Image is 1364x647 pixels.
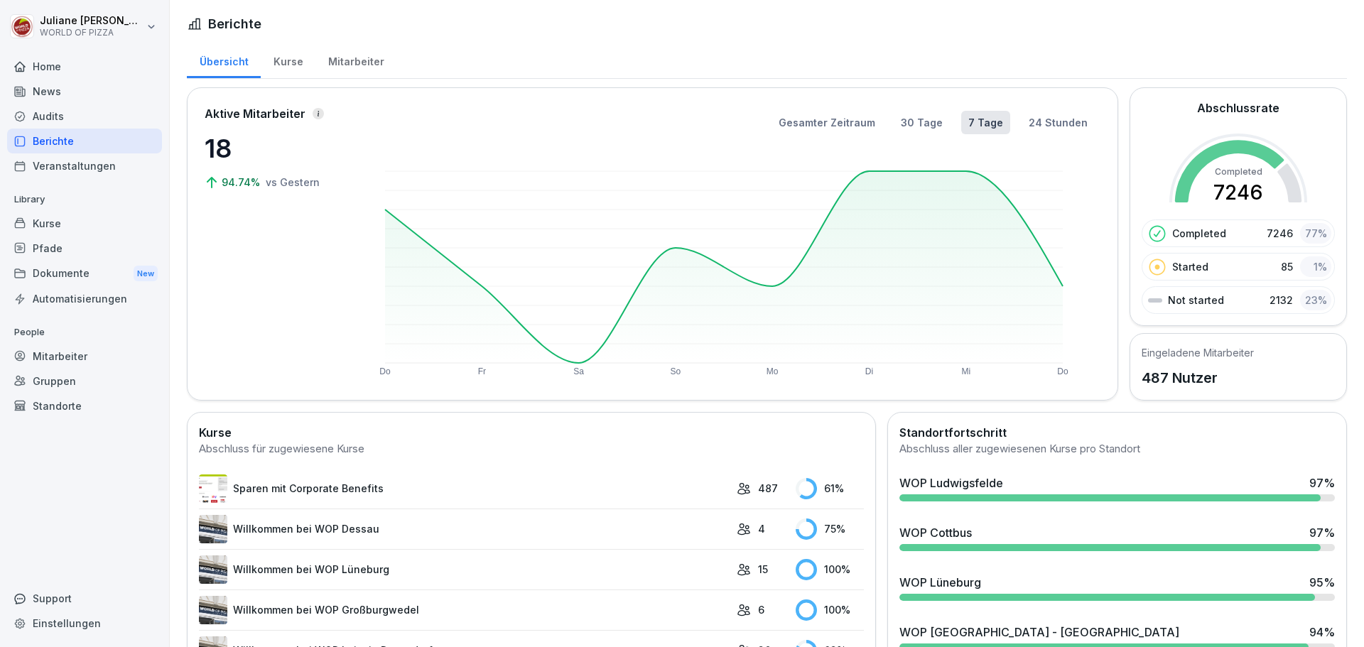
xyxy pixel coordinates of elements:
a: Kurse [261,42,315,78]
p: 94.74% [222,175,263,190]
p: 487 Nutzer [1142,367,1254,388]
div: 100 % [796,599,864,621]
img: ax2nnx46jihk0u0mqtqfo3fl.png [199,596,227,624]
a: Standorte [7,393,162,418]
h2: Kurse [199,424,864,441]
h5: Eingeladene Mitarbeiter [1142,345,1254,360]
div: WOP Lüneburg [899,574,981,591]
a: Automatisierungen [7,286,162,311]
a: Mitarbeiter [315,42,396,78]
p: 18 [205,129,347,168]
div: 97 % [1309,524,1335,541]
a: Übersicht [187,42,261,78]
button: 24 Stunden [1022,111,1095,134]
text: So [671,366,681,376]
div: 1 % [1300,256,1331,277]
img: ax2nnx46jihk0u0mqtqfo3fl.png [199,555,227,584]
text: Do [1057,366,1068,376]
a: WOP Ludwigsfelde97% [894,469,1341,507]
p: Aktive Mitarbeiter [205,105,305,122]
p: Not started [1168,293,1224,308]
a: Veranstaltungen [7,153,162,178]
div: Abschluss für zugewiesene Kurse [199,441,864,457]
p: Completed [1172,226,1226,241]
text: Di [865,366,873,376]
a: Einstellungen [7,611,162,636]
a: WOP Lüneburg95% [894,568,1341,607]
h1: Berichte [208,14,261,33]
a: Willkommen bei WOP Großburgwedel [199,596,730,624]
a: WOP Cottbus97% [894,518,1341,557]
a: Audits [7,104,162,129]
p: Juliane [PERSON_NAME] [40,15,144,27]
div: Dokumente [7,261,162,287]
a: Willkommen bei WOP Lüneburg [199,555,730,584]
button: 7 Tage [961,111,1010,134]
div: 77 % [1300,223,1331,244]
p: WORLD OF PIZZA [40,28,144,38]
p: Library [7,188,162,211]
div: 100 % [796,559,864,580]
text: Fr [478,366,486,376]
p: 487 [758,481,778,496]
p: 6 [758,602,764,617]
a: News [7,79,162,104]
a: Willkommen bei WOP Dessau [199,515,730,543]
div: 75 % [796,518,864,540]
p: 85 [1281,259,1293,274]
text: Mo [767,366,779,376]
a: Berichte [7,129,162,153]
p: People [7,321,162,344]
a: Mitarbeiter [7,344,162,369]
div: WOP Ludwigsfelde [899,474,1003,491]
div: WOP [GEOGRAPHIC_DATA] - [GEOGRAPHIC_DATA] [899,624,1179,641]
text: Do [379,366,391,376]
p: vs Gestern [266,175,320,190]
p: 7246 [1267,226,1293,241]
p: 2132 [1270,293,1293,308]
text: Mi [961,366,970,376]
h2: Abschlussrate [1197,99,1279,116]
div: Support [7,586,162,611]
a: Sparen mit Corporate Benefits [199,474,730,503]
p: 15 [758,562,768,577]
a: Pfade [7,236,162,261]
text: Sa [573,366,584,376]
p: 4 [758,521,765,536]
a: Kurse [7,211,162,236]
a: Gruppen [7,369,162,393]
button: 30 Tage [894,111,950,134]
img: ax2nnx46jihk0u0mqtqfo3fl.png [199,515,227,543]
div: 95 % [1309,574,1335,591]
img: x3m0kug65gnsdidt1knvffp1.png [199,474,227,503]
div: WOP Cottbus [899,524,972,541]
p: Started [1172,259,1208,274]
div: 23 % [1300,290,1331,310]
div: Abschluss aller zugewiesenen Kurse pro Standort [899,441,1335,457]
div: 94 % [1309,624,1335,641]
h2: Standortfortschritt [899,424,1335,441]
a: DokumenteNew [7,261,162,287]
div: New [134,266,158,282]
a: Home [7,54,162,79]
div: 61 % [796,478,864,499]
button: Gesamter Zeitraum [772,111,882,134]
div: 97 % [1309,474,1335,491]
